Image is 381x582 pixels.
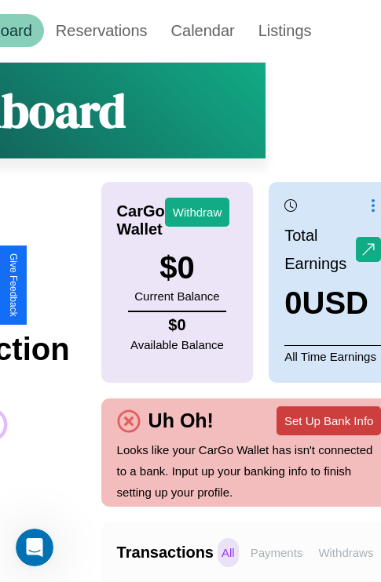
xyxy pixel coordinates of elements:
[284,286,381,321] h3: 0 USD
[117,544,214,562] h4: Transactions
[159,14,247,47] a: Calendar
[134,250,219,286] h3: $ 0
[165,198,230,227] button: Withdraw
[247,14,324,47] a: Listings
[8,253,19,317] div: Give Feedback
[134,286,219,307] p: Current Balance
[44,14,159,47] a: Reservations
[16,529,53,566] iframe: Intercom live chat
[284,221,356,278] p: Total Earnings
[130,316,224,334] h4: $ 0
[314,538,377,567] p: Withdraws
[117,202,165,238] h4: CarGo Wallet
[277,406,381,435] button: Set Up Bank Info
[218,538,239,567] p: All
[130,334,224,355] p: Available Balance
[284,345,381,367] p: All Time Earnings
[247,538,307,567] p: Payments
[141,409,222,432] h4: Uh Oh!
